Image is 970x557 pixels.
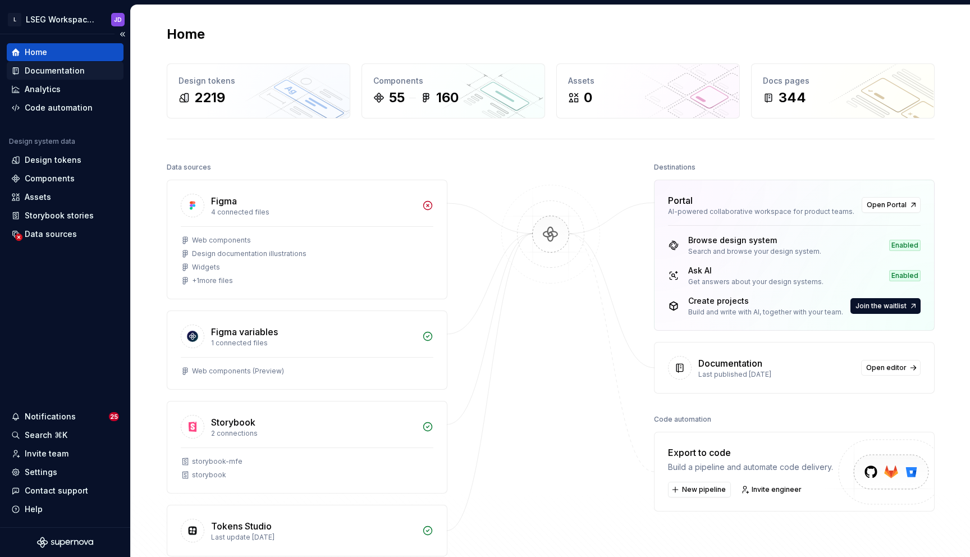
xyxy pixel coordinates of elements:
button: Contact support [7,482,123,500]
div: Enabled [889,240,921,251]
div: Design system data [9,137,75,146]
a: Design tokens2219 [167,63,350,118]
div: Data sources [25,229,77,240]
a: Figma variables1 connected filesWeb components (Preview) [167,311,447,390]
span: New pipeline [682,485,726,494]
div: Web components [192,236,251,245]
button: New pipeline [668,482,731,497]
div: Ask AI [688,265,823,276]
div: Export to code [668,446,833,459]
a: Code automation [7,99,123,117]
div: AI-powered collaborative workspace for product teams. [668,207,855,216]
a: Design tokens [7,151,123,169]
div: Figma variables [211,325,278,339]
a: Components55160 [362,63,545,118]
a: Settings [7,463,123,481]
div: Design documentation illustrations [192,249,306,258]
div: Settings [25,467,57,478]
a: Assets [7,188,123,206]
a: Documentation [7,62,123,80]
div: L [8,13,21,26]
div: 160 [436,89,459,107]
div: Browse design system [688,235,821,246]
a: Analytics [7,80,123,98]
a: Open Portal [862,197,921,213]
div: Build and write with AI, together with your team. [688,308,843,317]
button: Search ⌘K [7,426,123,444]
div: Figma [211,194,237,208]
a: Data sources [7,225,123,243]
div: Analytics [25,84,61,95]
div: Destinations [654,159,696,175]
a: Home [7,43,123,61]
div: Search and browse your design system. [688,247,821,256]
div: LSEG Workspace Design System [26,14,98,25]
div: Get answers about your design systems. [688,277,823,286]
div: Last update [DATE] [211,533,415,542]
a: Invite team [7,445,123,463]
div: Home [25,47,47,58]
div: Data sources [167,159,211,175]
svg: Supernova Logo [37,537,93,548]
div: 1 connected files [211,339,415,348]
div: 344 [779,89,806,107]
div: Create projects [688,295,843,307]
div: Search ⌘K [25,430,67,441]
div: Design tokens [25,154,81,166]
div: 0 [584,89,592,107]
a: Invite engineer [738,482,807,497]
div: Web components (Preview) [192,367,284,376]
div: Build a pipeline and automate code delivery. [668,462,833,473]
a: Components [7,170,123,188]
div: Contact support [25,485,88,496]
div: Assets [568,75,728,86]
div: Notifications [25,411,76,422]
a: Assets0 [556,63,740,118]
div: Design tokens [179,75,338,86]
div: storybook [192,471,226,480]
div: Code automation [654,412,711,427]
a: Open editor [861,360,921,376]
div: Tokens Studio [211,519,272,533]
div: 2219 [194,89,225,107]
div: + 1 more files [192,276,233,285]
div: Code automation [25,102,93,113]
div: Assets [25,191,51,203]
button: Collapse sidebar [115,26,130,42]
h2: Home [167,25,205,43]
div: 4 connected files [211,208,415,217]
div: Documentation [25,65,85,76]
a: Figma4 connected filesWeb componentsDesign documentation illustrationsWidgets+1more files [167,180,447,299]
a: Docs pages344 [751,63,935,118]
a: Storybook2 connectionsstorybook-mfestorybook [167,401,447,494]
button: LLSEG Workspace Design SystemJD [2,7,128,31]
div: 2 connections [211,429,415,438]
div: Storybook [211,416,255,429]
div: 55 [389,89,405,107]
span: Open editor [866,363,907,372]
span: Join the waitlist [855,302,907,311]
button: Notifications25 [7,408,123,426]
span: 25 [109,412,119,421]
div: Last published [DATE] [698,370,854,379]
a: Storybook stories [7,207,123,225]
div: Portal [668,194,693,207]
span: Open Portal [867,200,907,209]
div: Docs pages [763,75,923,86]
button: Help [7,500,123,518]
div: Components [373,75,533,86]
span: Invite engineer [752,485,802,494]
div: Invite team [25,448,68,459]
div: Enabled [889,270,921,281]
div: JD [114,15,122,24]
a: Tokens StudioLast update [DATE] [167,505,447,556]
div: Documentation [698,357,762,370]
div: storybook-mfe [192,457,242,466]
div: Storybook stories [25,210,94,221]
div: Help [25,504,43,515]
div: Widgets [192,263,220,272]
div: Components [25,173,75,184]
button: Join the waitlist [850,298,921,314]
